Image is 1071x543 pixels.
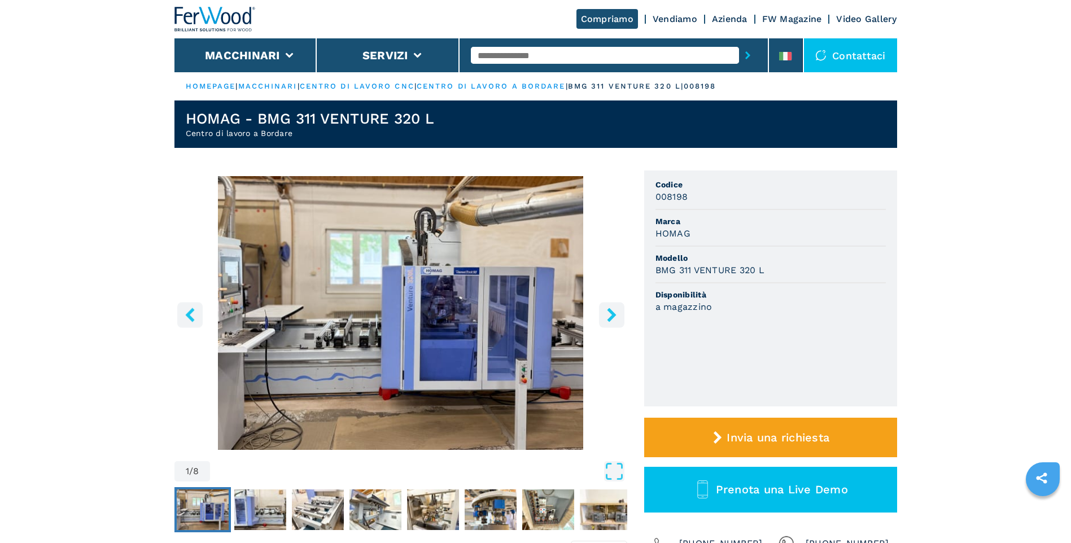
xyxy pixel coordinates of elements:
[655,300,712,313] h3: a magazzino
[578,487,634,532] button: Go to Slide 8
[655,289,886,300] span: Disponibilità
[414,82,417,90] span: |
[405,487,461,532] button: Go to Slide 5
[238,82,298,90] a: macchinari
[193,467,199,476] span: 8
[465,489,517,530] img: 79f19d5a9a41686e79dea69739e34ac9
[186,82,236,90] a: HOMEPAGE
[349,489,401,530] img: e2240635c83d27043afaa5cd3f67e37d
[300,82,414,90] a: centro di lavoro cnc
[177,302,203,327] button: left-button
[186,467,189,476] span: 1
[1023,492,1063,535] iframe: Chat
[580,489,632,530] img: 519b69ff71a3536ca62e730236eafc3a
[186,128,434,139] h2: Centro di lavoro a Bordare
[235,82,238,90] span: |
[174,7,256,32] img: Ferwood
[712,14,747,24] a: Azienda
[739,42,757,68] button: submit-button
[298,82,300,90] span: |
[1028,464,1056,492] a: sharethis
[347,487,404,532] button: Go to Slide 4
[407,489,459,530] img: ccf5376e57c2aa039b562e74515b73c5
[205,49,280,62] button: Macchinari
[177,489,229,530] img: 8dadb4e4916a4b38768c003de567ec80
[684,81,716,91] p: 008198
[522,489,574,530] img: 454b44573f181daca7a2991d7d209026
[836,14,897,24] a: Video Gallery
[213,461,624,481] button: Open Fullscreen
[462,487,519,532] button: Go to Slide 6
[762,14,822,24] a: FW Magazine
[186,110,434,128] h1: HOMAG - BMG 311 VENTURE 320 L
[189,467,193,476] span: /
[576,9,638,29] a: Compriamo
[568,81,684,91] p: bmg 311 venture 320 l |
[644,467,897,513] button: Prenota una Live Demo
[174,487,231,532] button: Go to Slide 1
[655,227,690,240] h3: HOMAG
[174,487,627,532] nav: Thumbnail Navigation
[815,50,827,61] img: Contattaci
[655,264,764,277] h3: BMG 311 VENTURE 320 L
[292,489,344,530] img: e2d3cd7e6c3604e59e953764186cbf26
[417,82,566,90] a: centro di lavoro a bordare
[655,179,886,190] span: Codice
[520,487,576,532] button: Go to Slide 7
[644,418,897,457] button: Invia una richiesta
[804,38,897,72] div: Contattaci
[174,176,627,450] img: Centro di lavoro a Bordare HOMAG BMG 311 VENTURE 320 L
[599,302,624,327] button: right-button
[174,176,627,450] div: Go to Slide 1
[566,82,568,90] span: |
[655,190,688,203] h3: 008198
[232,487,288,532] button: Go to Slide 2
[655,216,886,227] span: Marca
[290,487,346,532] button: Go to Slide 3
[716,483,848,496] span: Prenota una Live Demo
[653,14,697,24] a: Vendiamo
[727,431,829,444] span: Invia una richiesta
[234,489,286,530] img: 59c8355480f6b1bd47d56af0d73c346d
[362,49,408,62] button: Servizi
[655,252,886,264] span: Modello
